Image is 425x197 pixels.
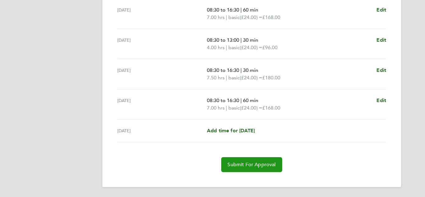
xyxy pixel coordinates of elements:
span: | [241,97,242,103]
div: [DATE] [117,127,207,134]
span: 08:30 to 16:30 [207,7,239,13]
span: £96.00 [262,45,278,50]
span: basic [228,104,240,112]
div: [DATE] [117,36,207,51]
div: [DATE] [117,6,207,21]
span: | [226,105,227,111]
span: | [226,14,227,20]
div: [DATE] [117,97,207,112]
button: Submit For Approval [221,157,282,172]
a: Edit [376,97,386,104]
span: £180.00 [262,75,280,81]
span: basic [228,74,240,82]
span: 08:30 to 16:30 [207,67,239,73]
span: (£24.00) = [240,45,262,50]
span: | [241,67,242,73]
span: (£24.00) = [240,14,262,20]
span: Edit [376,7,386,13]
span: | [226,45,227,50]
span: 7.00 hrs [207,14,225,20]
span: Submit For Approval [227,162,276,168]
span: basic [228,44,240,51]
span: 60 min [243,7,258,13]
span: £168.00 [262,105,280,111]
a: Edit [376,6,386,14]
a: Edit [376,36,386,44]
span: Edit [376,97,386,103]
a: Add time for [DATE] [207,127,255,134]
span: (£24.00) = [240,75,262,81]
span: 60 min [243,97,258,103]
span: (£24.00) = [240,105,262,111]
span: 08:30 to 13:00 [207,37,239,43]
span: Add time for [DATE] [207,128,255,134]
span: £168.00 [262,14,280,20]
a: Edit [376,67,386,74]
span: 7.50 hrs [207,75,225,81]
span: | [241,7,242,13]
span: Edit [376,67,386,73]
span: 08:30 to 16:30 [207,97,239,103]
span: 30 min [243,67,258,73]
span: 7.00 hrs [207,105,225,111]
span: Edit [376,37,386,43]
span: 30 min [243,37,258,43]
span: | [241,37,242,43]
div: [DATE] [117,67,207,82]
span: 4.00 hrs [207,45,225,50]
span: basic [228,14,240,21]
span: | [226,75,227,81]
